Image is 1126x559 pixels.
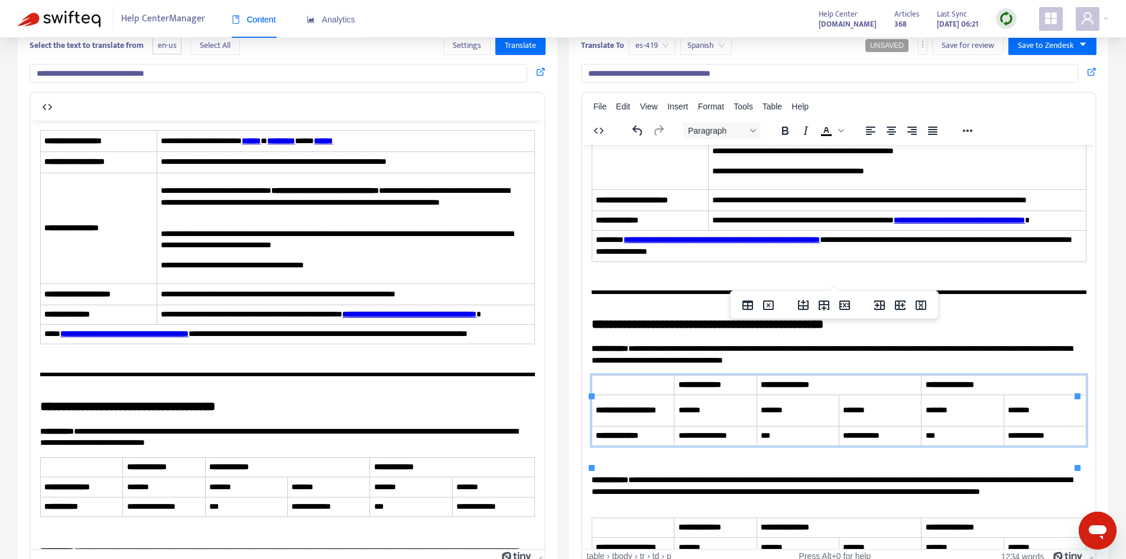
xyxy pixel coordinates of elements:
button: Table properties [738,297,758,314]
strong: 368 [894,18,907,31]
span: more [919,40,927,49]
button: Block Paragraph [683,122,760,139]
span: Articles [894,8,919,21]
span: Content [232,15,276,24]
iframe: Rich Text Area [582,145,1096,549]
button: Undo [628,122,648,139]
span: Edit [616,102,630,111]
iframe: Rich Text Area [31,121,544,549]
span: Help [791,102,809,111]
button: Delete row [835,297,855,314]
span: Spanish [687,37,725,54]
span: Table [762,102,782,111]
button: Settings [443,36,491,55]
button: Reveal or hide additional toolbar items [958,122,978,139]
button: Delete column [911,297,931,314]
button: Insert row after [814,297,834,314]
span: Insert [667,102,688,111]
button: Bold [775,122,795,139]
img: Swifteq [18,11,100,27]
span: Save for review [942,39,994,52]
button: Italic [796,122,816,139]
span: Help Center Manager [121,8,205,30]
button: more [918,36,927,55]
span: user [1080,11,1095,25]
span: es-419 [635,37,669,54]
strong: [DOMAIN_NAME] [819,18,877,31]
button: Translate [495,36,546,55]
div: Text color Black [816,122,846,139]
span: UNSAVED [870,41,904,50]
span: Format [698,102,724,111]
span: Translate [505,39,536,52]
span: book [232,15,240,24]
span: Save to Zendesk [1018,39,1074,52]
button: Align left [861,122,881,139]
button: Select All [190,36,240,55]
span: en-us [152,35,181,55]
button: Justify [923,122,943,139]
span: Paragraph [688,126,746,135]
span: Last Sync [937,8,967,21]
span: area-chart [307,15,315,24]
span: appstore [1044,11,1058,25]
span: Settings [453,39,481,52]
span: File [593,102,607,111]
strong: [DATE] 06:21 [937,18,978,31]
button: Save for review [932,36,1004,55]
b: Translate To [581,38,624,52]
b: Select the text to translate from [30,38,144,52]
button: Insert column before [869,297,890,314]
img: sync.dc5367851b00ba804db3.png [999,11,1014,26]
span: Select All [200,39,231,52]
span: Help Center [819,8,858,21]
button: Insert row before [793,297,813,314]
iframe: Button to launch messaging window [1079,512,1117,550]
button: Align center [881,122,901,139]
button: Redo [648,122,669,139]
span: Tools [734,102,753,111]
button: Save to Zendeskcaret-down [1008,36,1096,55]
button: Insert column after [890,297,910,314]
span: caret-down [1079,40,1087,49]
span: View [640,102,658,111]
a: [DOMAIN_NAME] [819,17,877,31]
span: Analytics [307,15,355,24]
button: Delete table [758,297,778,314]
button: Align right [902,122,922,139]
